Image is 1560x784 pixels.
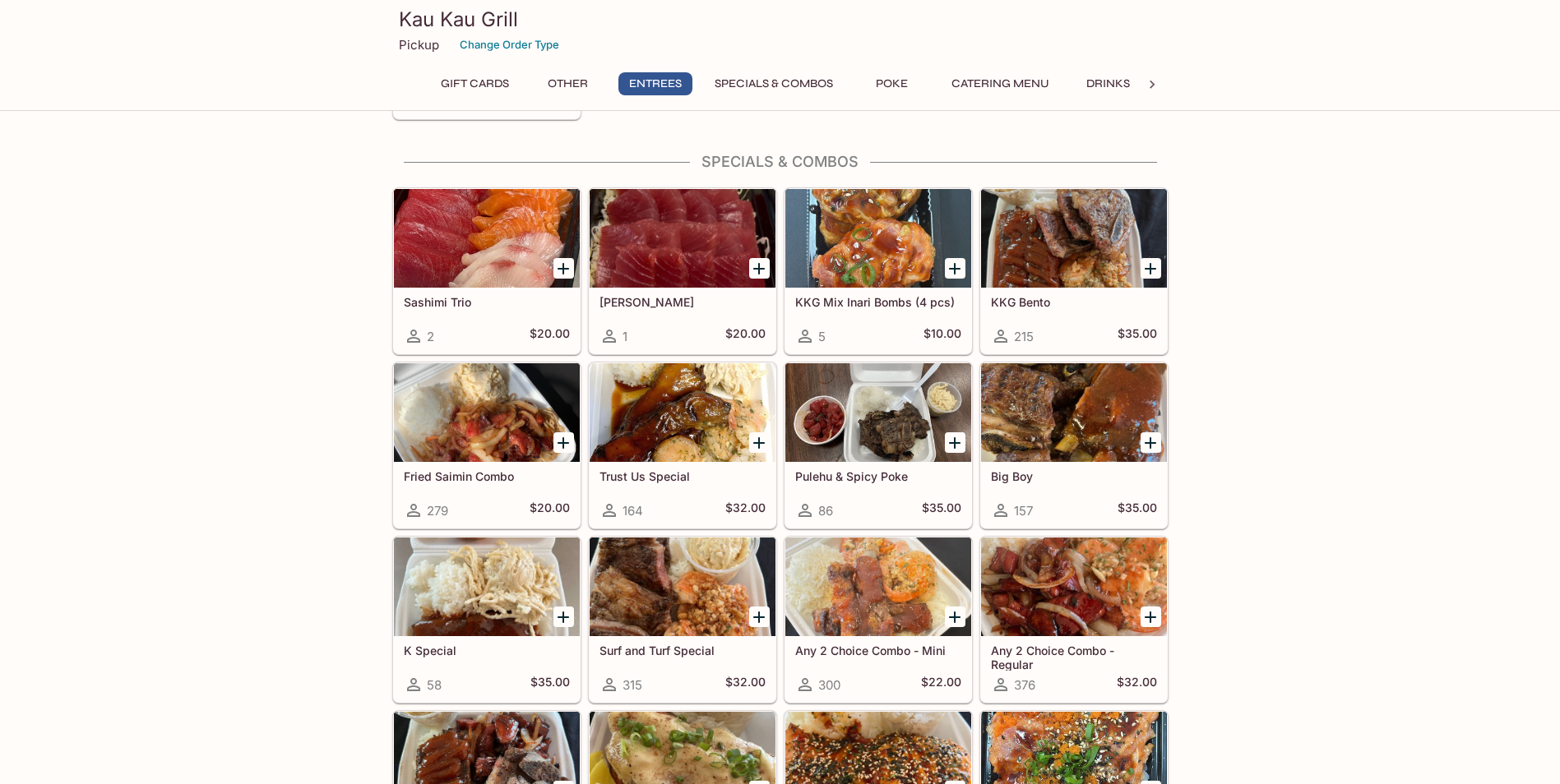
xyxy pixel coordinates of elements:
[749,606,770,627] button: Add Surf and Turf Special
[924,326,961,346] h5: $10.00
[623,677,642,693] span: 315
[394,189,580,288] div: Sashimi Trio
[1014,677,1035,693] span: 376
[530,500,570,520] h5: $20.00
[785,537,972,703] a: Any 2 Choice Combo - Mini300$22.00
[725,326,766,346] h5: $20.00
[530,675,570,694] h5: $35.00
[945,432,965,453] button: Add Pulehu & Spicy Poke
[1141,432,1161,453] button: Add Big Boy
[818,677,840,693] span: 300
[1141,258,1161,279] button: Add KKG Bento
[623,329,627,344] span: 1
[394,537,580,636] div: K Special
[590,363,775,462] div: Trust Us Special
[589,537,776,703] a: Surf and Turf Special315$32.00
[404,295,570,309] h5: Sashimi Trio
[981,537,1167,636] div: Any 2 Choice Combo - Regular
[749,432,770,453] button: Add Trust Us Special
[785,188,972,354] a: KKG Mix Inari Bombs (4 pcs)5$10.00
[394,363,580,462] div: Fried Saimin Combo
[393,362,581,528] a: Fried Saimin Combo279$20.00
[785,189,971,288] div: KKG Mix Inari Bombs (4 pcs)
[590,189,775,288] div: Ahi Sashimi
[531,72,605,95] button: Other
[922,500,961,520] h5: $35.00
[427,503,448,519] span: 279
[945,258,965,279] button: Add KKG Mix Inari Bombs (4 pcs)
[1118,500,1157,520] h5: $35.00
[1072,72,1146,95] button: Drinks
[623,503,643,519] span: 164
[785,363,971,462] div: Pulehu & Spicy Poke
[921,675,961,694] h5: $22.00
[599,643,766,657] h5: Surf and Turf Special
[530,326,570,346] h5: $20.00
[393,537,581,703] a: K Special58$35.00
[452,32,567,58] button: Change Order Type
[991,295,1157,309] h5: KKG Bento
[427,677,442,693] span: 58
[1014,503,1033,519] span: 157
[432,72,518,95] button: Gift Cards
[590,537,775,636] div: Surf and Turf Special
[980,362,1168,528] a: Big Boy157$35.00
[589,362,776,528] a: Trust Us Special164$32.00
[618,72,692,95] button: Entrees
[392,153,1169,171] h4: Specials & Combos
[553,258,574,279] button: Add Sashimi Trio
[399,7,1162,32] h3: Kau Kau Grill
[399,37,439,53] p: Pickup
[818,503,833,519] span: 86
[599,295,766,309] h5: [PERSON_NAME]
[818,329,826,344] span: 5
[981,189,1167,288] div: KKG Bento
[855,72,929,95] button: Poke
[981,363,1167,462] div: Big Boy
[785,537,971,636] div: Any 2 Choice Combo - Mini
[725,675,766,694] h5: $32.00
[785,362,972,528] a: Pulehu & Spicy Poke86$35.00
[589,188,776,354] a: [PERSON_NAME]1$20.00
[795,469,961,483] h5: Pulehu & Spicy Poke
[427,329,434,344] span: 2
[1117,675,1157,694] h5: $32.00
[1141,606,1161,627] button: Add Any 2 Choice Combo - Regular
[795,643,961,657] h5: Any 2 Choice Combo - Mini
[1014,329,1034,344] span: 215
[991,469,1157,483] h5: Big Boy
[980,188,1168,354] a: KKG Bento215$35.00
[1118,326,1157,346] h5: $35.00
[725,500,766,520] h5: $32.00
[945,606,965,627] button: Add Any 2 Choice Combo - Mini
[942,72,1058,95] button: Catering Menu
[599,469,766,483] h5: Trust Us Special
[553,432,574,453] button: Add Fried Saimin Combo
[980,537,1168,703] a: Any 2 Choice Combo - Regular376$32.00
[404,469,570,483] h5: Fried Saimin Combo
[404,643,570,657] h5: K Special
[991,643,1157,671] h5: Any 2 Choice Combo - Regular
[749,258,770,279] button: Add Ahi Sashimi
[706,72,842,95] button: Specials & Combos
[393,188,581,354] a: Sashimi Trio2$20.00
[553,606,574,627] button: Add K Special
[795,295,961,309] h5: KKG Mix Inari Bombs (4 pcs)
